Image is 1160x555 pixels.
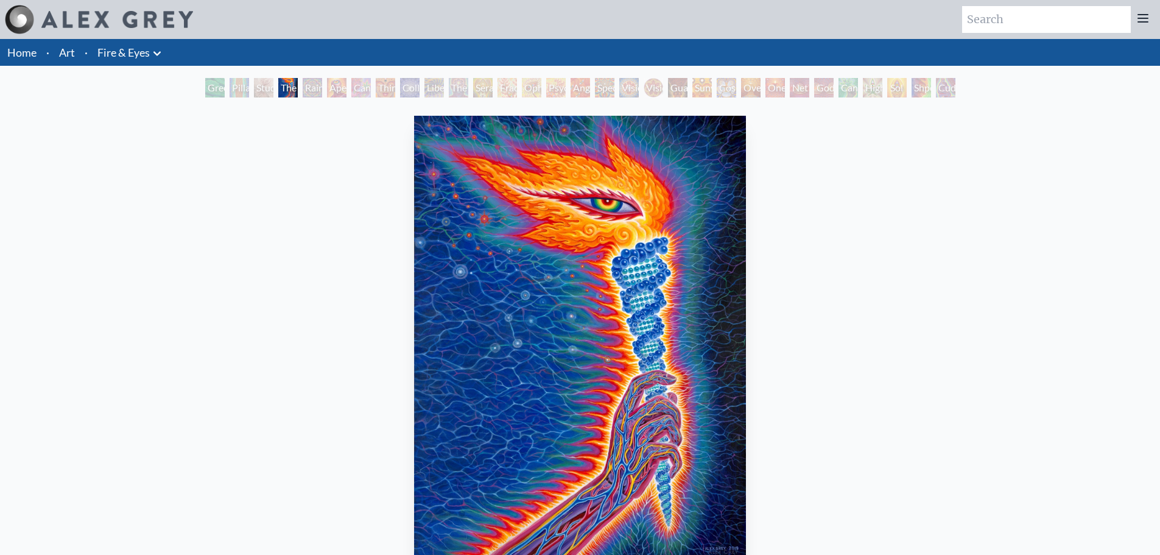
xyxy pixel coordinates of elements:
[449,78,468,97] div: The Seer
[473,78,493,97] div: Seraphic Transport Docking on the Third Eye
[80,39,93,66] li: ·
[644,78,663,97] div: Vision [PERSON_NAME]
[41,39,54,66] li: ·
[571,78,590,97] div: Angel Skin
[692,78,712,97] div: Sunyata
[741,78,761,97] div: Oversoul
[863,78,882,97] div: Higher Vision
[595,78,614,97] div: Spectral Lotus
[303,78,322,97] div: Rainbow Eye Ripple
[546,78,566,97] div: Psychomicrograph of a Fractal Paisley Cherub Feather Tip
[814,78,834,97] div: Godself
[254,78,273,97] div: Study for the Great Turn
[7,46,37,59] a: Home
[327,78,346,97] div: Aperture
[205,78,225,97] div: Green Hand
[351,78,371,97] div: Cannabis Sutra
[790,78,809,97] div: Net of Being
[912,78,931,97] div: Shpongled
[765,78,785,97] div: One
[962,6,1131,33] input: Search
[278,78,298,97] div: The Torch
[887,78,907,97] div: Sol Invictus
[668,78,687,97] div: Guardian of Infinite Vision
[497,78,517,97] div: Fractal Eyes
[424,78,444,97] div: Liberation Through Seeing
[717,78,736,97] div: Cosmic Elf
[400,78,420,97] div: Collective Vision
[838,78,858,97] div: Cannafist
[619,78,639,97] div: Vision Crystal
[522,78,541,97] div: Ophanic Eyelash
[59,44,75,61] a: Art
[97,44,150,61] a: Fire & Eyes
[376,78,395,97] div: Third Eye Tears of Joy
[230,78,249,97] div: Pillar of Awareness
[936,78,955,97] div: Cuddle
